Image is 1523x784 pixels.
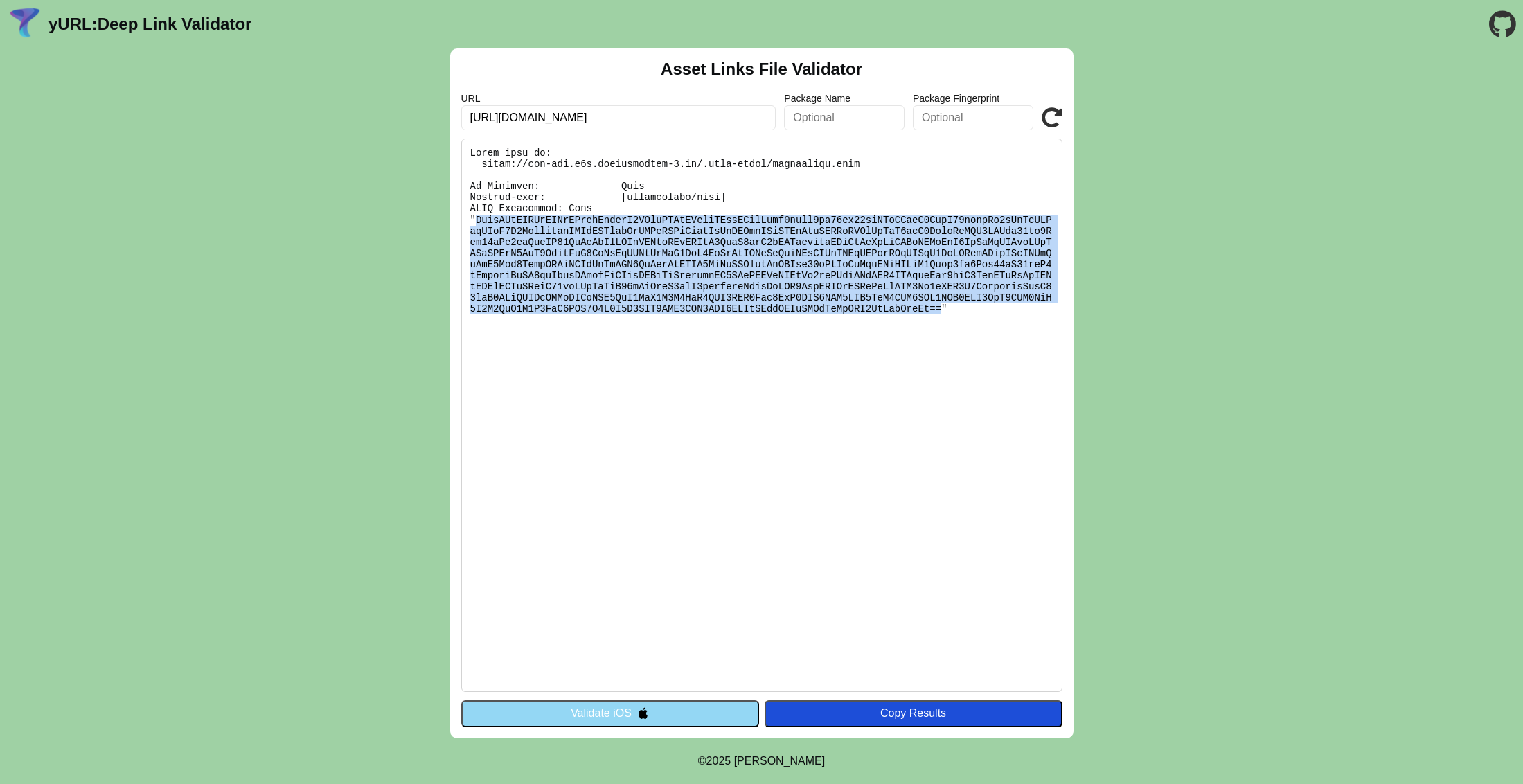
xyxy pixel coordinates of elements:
[913,93,1033,104] label: Package Fingerprint
[765,700,1062,727] button: Copy Results
[461,93,776,104] label: URL
[772,707,1056,720] div: Copy Results
[784,93,905,104] label: Package Name
[706,755,731,767] span: 2025
[461,139,1062,692] pre: Lorem ipsu do: sitam://con-adi.e6s.doeiusmodtem-3.in/.utla-etdol/magnaaliqu.enim Ad Minimven: Qui...
[698,738,825,784] footer: ©
[461,105,776,130] input: Required
[913,105,1033,130] input: Optional
[734,755,826,767] a: Michael Ibragimchayev's Personal Site
[784,105,905,130] input: Optional
[48,15,251,34] a: yURL:Deep Link Validator
[661,60,862,79] h2: Asset Links File Validator
[637,707,649,719] img: appleIcon.svg
[7,6,43,42] img: yURL Logo
[461,700,759,727] button: Validate iOS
